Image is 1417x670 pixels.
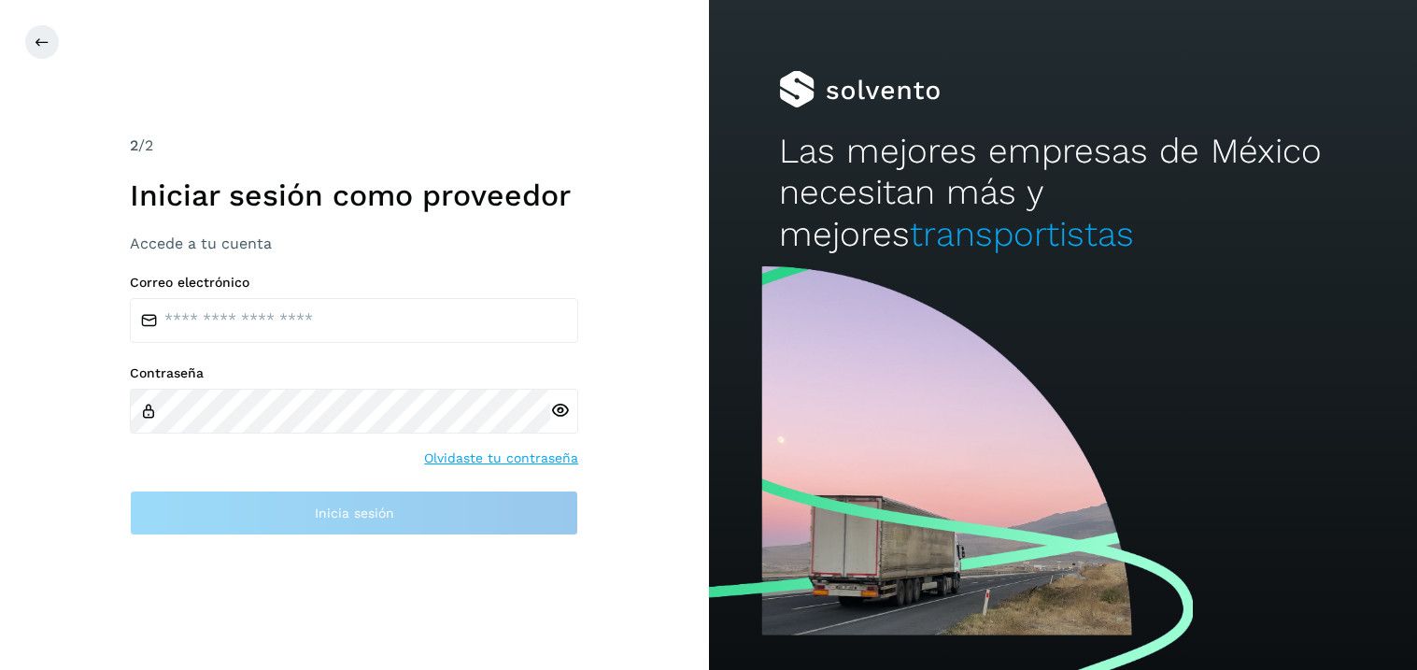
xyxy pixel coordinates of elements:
[779,131,1346,255] h2: Las mejores empresas de México necesitan más y mejores
[130,275,578,291] label: Correo electrónico
[315,506,394,520] span: Inicia sesión
[910,214,1134,254] span: transportistas
[130,136,138,154] span: 2
[130,178,578,213] h1: Iniciar sesión como proveedor
[130,135,578,157] div: /2
[130,235,578,252] h3: Accede a tu cuenta
[130,491,578,535] button: Inicia sesión
[424,449,578,468] a: Olvidaste tu contraseña
[130,365,578,381] label: Contraseña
